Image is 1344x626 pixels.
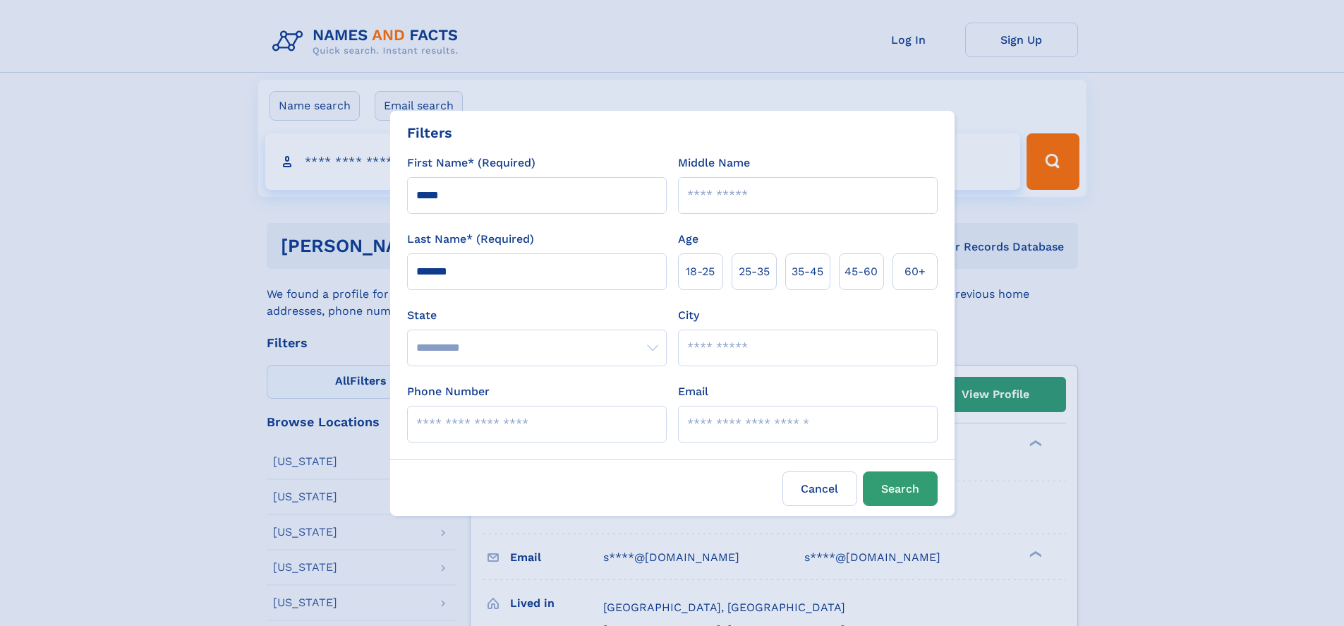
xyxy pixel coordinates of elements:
label: City [678,307,699,324]
span: 35‑45 [792,263,823,280]
span: 25‑35 [739,263,770,280]
label: Middle Name [678,155,750,171]
button: Search [863,471,938,506]
span: 18‑25 [686,263,715,280]
label: Last Name* (Required) [407,231,534,248]
label: Phone Number [407,383,490,400]
label: Age [678,231,698,248]
div: Filters [407,122,452,143]
label: Cancel [782,471,857,506]
span: 45‑60 [844,263,878,280]
label: Email [678,383,708,400]
span: 60+ [904,263,926,280]
label: First Name* (Required) [407,155,535,171]
label: State [407,307,667,324]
